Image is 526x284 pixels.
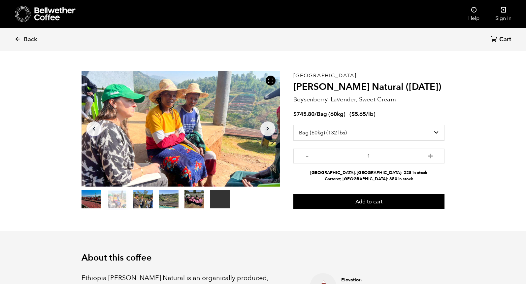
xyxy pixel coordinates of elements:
span: Cart [499,36,511,44]
h4: Elevation [341,277,415,283]
span: $ [293,110,297,118]
span: /lb [366,110,374,118]
a: Cart [491,35,513,44]
bdi: 745.80 [293,110,314,118]
span: / [314,110,317,118]
p: Boysenberry, Lavender, Sweet Cream [293,95,444,104]
button: + [426,152,435,159]
video: Your browser does not support the video tag. [210,190,230,208]
span: Bag (60kg) [317,110,345,118]
h2: About this coffee [82,253,444,263]
li: Carteret, [GEOGRAPHIC_DATA]: 350 in stock [293,176,444,182]
li: [GEOGRAPHIC_DATA], [GEOGRAPHIC_DATA]: 228 in stock [293,170,444,176]
h2: [PERSON_NAME] Natural ([DATE]) [293,82,444,93]
span: Back [24,36,37,44]
bdi: 5.65 [351,110,366,118]
span: $ [351,110,355,118]
button: - [303,152,312,159]
span: ( ) [349,110,376,118]
button: Add to cart [293,194,444,209]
